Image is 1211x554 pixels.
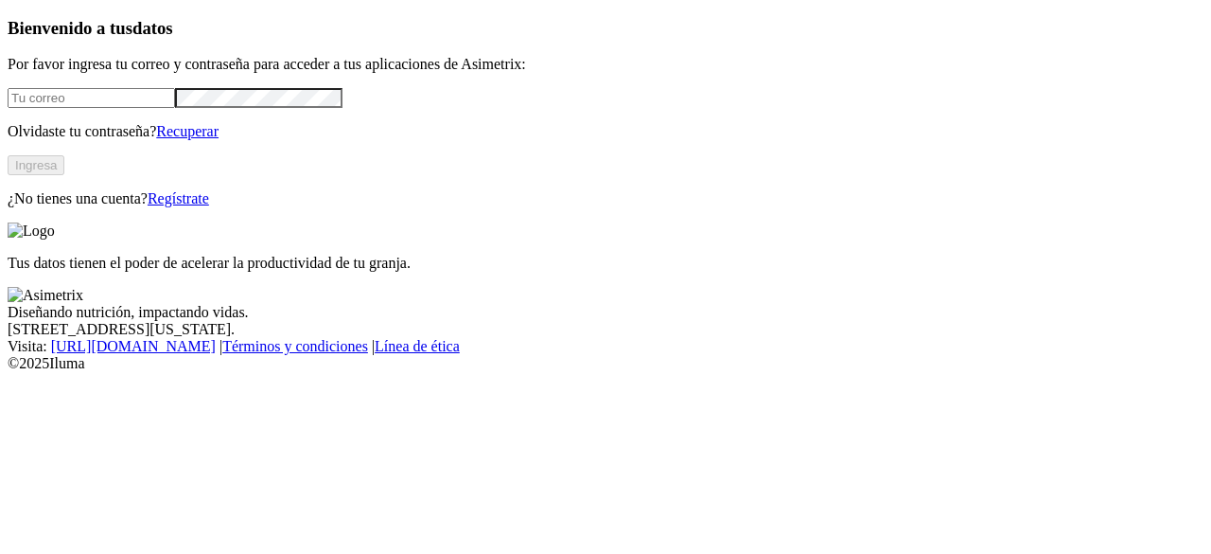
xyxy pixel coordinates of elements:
[132,18,173,38] span: datos
[8,338,1203,355] div: Visita : | |
[8,223,55,240] img: Logo
[8,155,64,175] button: Ingresa
[8,321,1203,338] div: [STREET_ADDRESS][US_STATE].
[8,18,1203,39] h3: Bienvenido a tus
[8,190,1203,207] p: ¿No tienes una cuenta?
[8,255,1203,272] p: Tus datos tienen el poder de acelerar la productividad de tu granja.
[375,338,460,354] a: Línea de ética
[8,287,83,304] img: Asimetrix
[8,355,1203,372] div: © 2025 Iluma
[51,338,216,354] a: [URL][DOMAIN_NAME]
[8,123,1203,140] p: Olvidaste tu contraseña?
[156,123,219,139] a: Recuperar
[8,88,175,108] input: Tu correo
[8,304,1203,321] div: Diseñando nutrición, impactando vidas.
[222,338,368,354] a: Términos y condiciones
[148,190,209,206] a: Regístrate
[8,56,1203,73] p: Por favor ingresa tu correo y contraseña para acceder a tus aplicaciones de Asimetrix:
